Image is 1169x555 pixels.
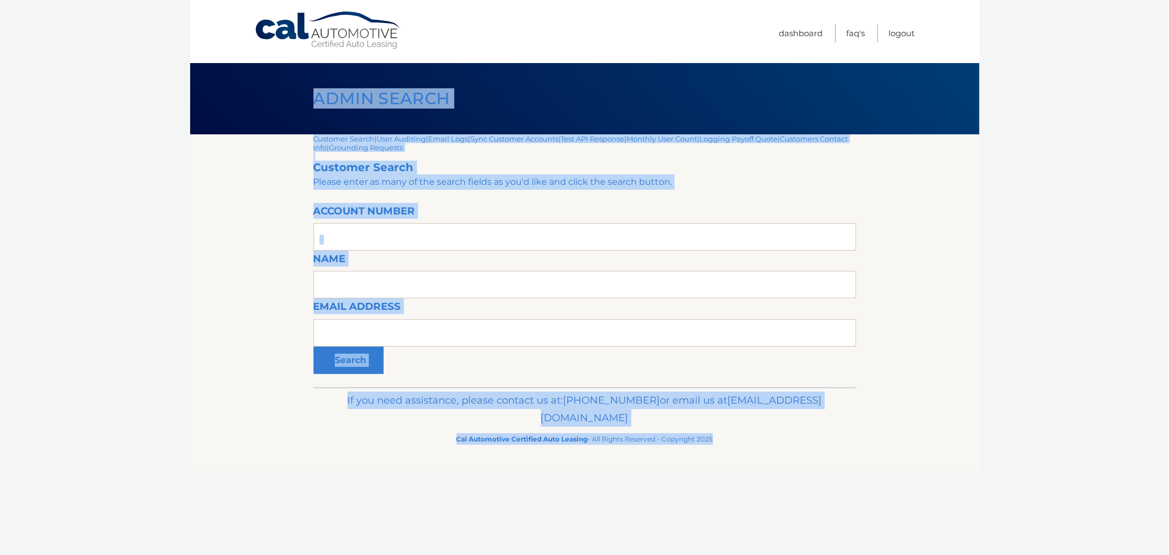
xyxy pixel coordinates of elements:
[254,11,402,50] a: Cal Automotive
[563,394,660,406] span: [PHONE_NUMBER]
[321,392,849,427] p: If you need assistance, please contact us at: or email us at
[313,134,856,387] div: | | | | | | | |
[313,203,415,223] label: Account Number
[313,134,375,143] a: Customer Search
[471,134,559,143] a: Sync Customer Accounts
[429,134,469,143] a: Email Logs
[377,134,426,143] a: User Auditing
[313,88,450,109] span: Admin Search
[313,347,384,374] button: Search
[457,435,588,443] strong: Cal Automotive Certified Auto Leasing
[889,24,915,42] a: Logout
[561,134,625,143] a: Test API Response
[321,433,849,445] p: - All Rights Reserved - Copyright 2025
[779,24,823,42] a: Dashboard
[627,134,698,143] a: Monthly User Count
[313,161,856,174] h2: Customer Search
[313,134,848,152] a: Customers Contact Info
[329,143,403,152] a: Grounding Requests
[313,251,346,271] label: Name
[847,24,865,42] a: FAQ's
[700,134,778,143] a: Logging Payoff Quote
[313,298,401,319] label: Email Address
[313,174,856,190] p: Please enter as many of the search fields as you'd like and click the search button.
